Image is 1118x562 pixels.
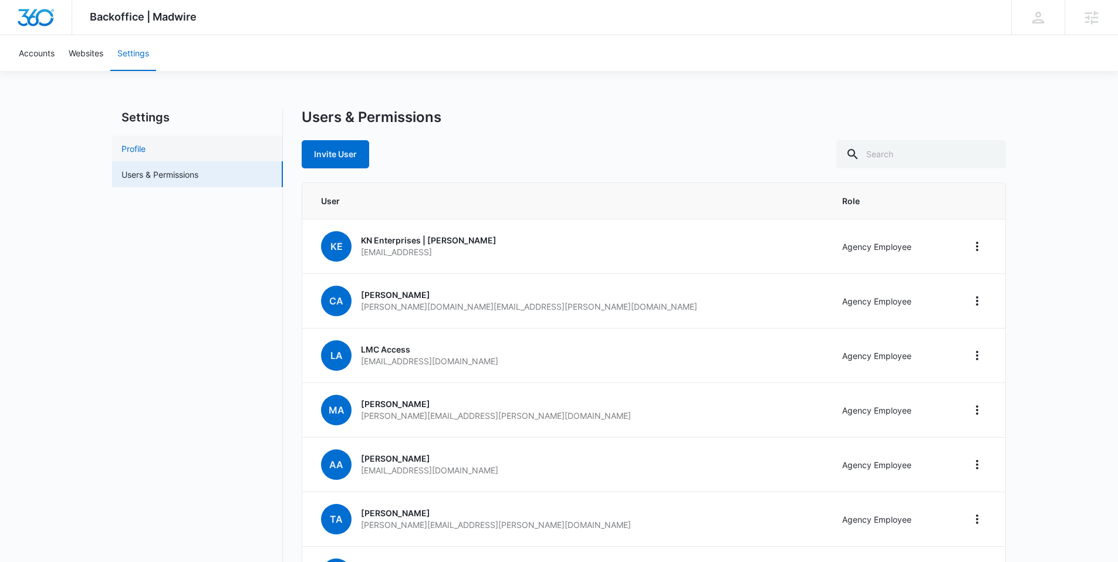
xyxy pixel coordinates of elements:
[361,519,631,531] p: [PERSON_NAME][EMAIL_ADDRESS][PERSON_NAME][DOMAIN_NAME]
[321,231,352,262] span: KE
[361,289,697,301] p: [PERSON_NAME]
[112,109,283,126] h2: Settings
[33,19,58,28] div: v 4.0.25
[321,195,797,207] span: User
[117,68,126,77] img: tab_keywords_by_traffic_grey.svg
[842,404,940,417] p: Agency Employee
[130,69,198,77] div: Keywords by Traffic
[842,459,940,471] p: Agency Employee
[842,195,923,207] span: Role
[842,295,940,307] p: Agency Employee
[321,449,814,480] a: AA[PERSON_NAME][EMAIL_ADDRESS][DOMAIN_NAME]
[968,237,987,256] button: Home
[321,340,814,371] a: LALMC Access[EMAIL_ADDRESS][DOMAIN_NAME]
[361,356,498,367] p: [EMAIL_ADDRESS][DOMAIN_NAME]
[31,31,129,40] div: Domain: [DOMAIN_NAME]
[361,465,498,476] p: [EMAIL_ADDRESS][DOMAIN_NAME]
[121,143,146,155] a: Profile
[361,453,498,465] p: [PERSON_NAME]
[361,246,496,258] p: [EMAIL_ADDRESS]
[968,292,987,310] button: Home
[19,19,28,28] img: logo_orange.svg
[361,235,496,246] p: KN Enterprises | [PERSON_NAME]
[321,504,814,534] a: ta[PERSON_NAME][PERSON_NAME][EMAIL_ADDRESS][PERSON_NAME][DOMAIN_NAME]
[836,140,1006,168] input: Search
[361,410,631,422] p: [PERSON_NAME][EMAIL_ADDRESS][PERSON_NAME][DOMAIN_NAME]
[121,168,198,181] a: Users & Permissions
[361,398,631,410] p: [PERSON_NAME]
[321,231,814,262] a: KEKN Enterprises | [PERSON_NAME][EMAIL_ADDRESS]
[110,35,156,71] a: Settings
[842,513,940,526] p: Agency Employee
[302,140,369,168] a: Invite User
[968,346,987,365] button: Home
[321,286,814,316] a: CA[PERSON_NAME][PERSON_NAME][DOMAIN_NAME][EMAIL_ADDRESS][PERSON_NAME][DOMAIN_NAME]
[842,350,940,362] p: Agency Employee
[302,109,441,126] h1: Users & Permissions
[968,510,987,529] button: Home
[968,401,987,419] button: Home
[19,31,28,40] img: website_grey.svg
[45,69,105,77] div: Domain Overview
[842,241,940,253] p: Agency Employee
[321,340,352,371] span: LA
[361,344,498,356] p: LMC Access
[62,35,110,71] a: Websites
[321,286,352,316] span: CA
[361,301,697,313] p: [PERSON_NAME][DOMAIN_NAME][EMAIL_ADDRESS][PERSON_NAME][DOMAIN_NAME]
[90,11,197,23] span: Backoffice | Madwire
[968,455,987,474] button: Home
[12,35,62,71] a: Accounts
[321,504,352,534] span: ta
[321,395,352,425] span: MA
[321,395,814,425] a: MA[PERSON_NAME][PERSON_NAME][EMAIL_ADDRESS][PERSON_NAME][DOMAIN_NAME]
[32,68,41,77] img: tab_domain_overview_orange.svg
[321,449,352,480] span: AA
[361,507,631,519] p: [PERSON_NAME]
